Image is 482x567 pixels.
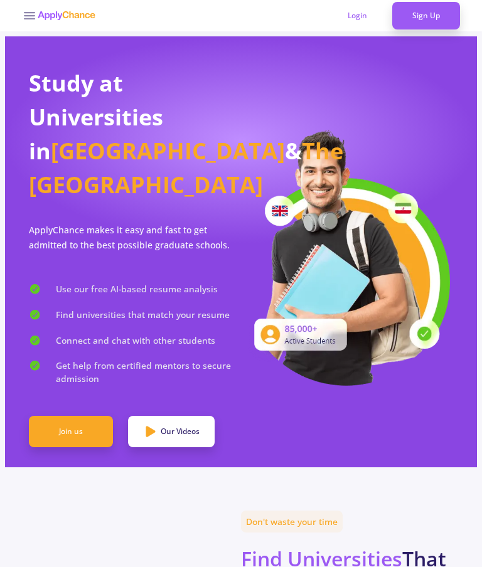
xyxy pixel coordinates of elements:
span: ApplyChance makes it easy and fast to get admitted to the best possible graduate schools. [29,224,230,251]
span: Don't waste your time [241,511,343,533]
span: Find universities that match your resume [56,309,230,322]
a: Join us [29,416,113,447]
span: Our Videos [161,426,200,437]
span: [GEOGRAPHIC_DATA] [51,135,285,166]
span: Connect and chat with other students [56,334,215,347]
img: applicant [241,127,453,386]
span: Study at Universities in [29,68,163,166]
img: applychance logo text only [37,11,95,21]
span: Use our free AI-based resume analysis [56,283,218,296]
a: Sign Up [392,2,460,29]
span: Get help from certified mentors to secure admission [56,359,241,386]
span: & [285,135,302,166]
a: Our Videos [128,416,215,447]
a: Login [328,2,387,29]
